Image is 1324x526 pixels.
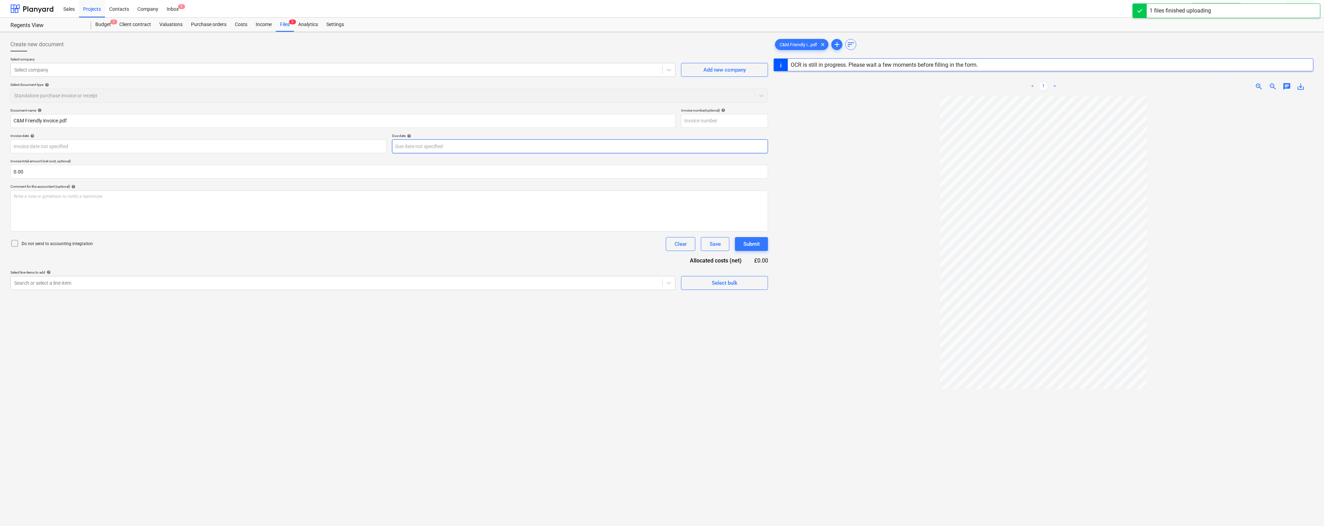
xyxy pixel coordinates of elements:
[681,114,768,128] input: Invoice number
[1255,82,1263,91] span: zoom_in
[110,19,117,24] span: 2
[10,40,64,49] span: Create new document
[231,18,252,32] a: Costs
[1150,7,1211,15] div: 1 files finished uploading
[155,18,187,32] a: Valuations
[10,165,768,179] input: Invoice total amount (net cost, optional)
[10,139,386,153] input: Invoice date not specified
[775,39,829,50] div: C&M Friendly i...pdf
[1297,82,1305,91] span: save_alt
[45,270,51,274] span: help
[10,184,768,189] div: Comment for the accountant (optional)
[1051,82,1059,91] a: Next page
[10,270,676,275] div: Select line-items to add
[406,134,411,138] span: help
[294,18,322,32] a: Analytics
[10,108,676,113] div: Document name
[43,83,49,87] span: help
[701,237,729,251] button: Save
[10,22,83,29] div: Regents View
[91,18,115,32] div: Budget
[833,40,841,49] span: add
[289,19,296,24] span: 2
[791,62,978,68] div: OCR is still in progress. Please wait a few moments before filling in the form.
[115,18,155,32] a: Client contract
[178,4,185,9] span: 5
[187,18,231,32] a: Purchase orders
[322,18,348,32] a: Settings
[10,114,676,128] input: Document name
[10,57,676,63] p: Select company
[819,40,827,49] span: clear
[29,134,34,138] span: help
[70,185,75,189] span: help
[703,65,746,74] div: Add new company
[10,159,768,165] p: Invoice total amount (net cost, optional)
[675,240,687,249] div: Clear
[775,42,821,47] span: C&M Friendly i...pdf
[1028,82,1037,91] a: Previous page
[36,108,42,112] span: help
[252,18,276,32] a: Income
[681,63,768,77] button: Add new company
[743,240,760,249] div: Submit
[678,257,753,265] div: Allocated costs (net)
[735,237,768,251] button: Submit
[666,237,695,251] button: Clear
[710,240,721,249] div: Save
[753,257,768,265] div: £0.00
[10,133,386,138] div: Invoice date
[681,108,768,113] div: Invoice number (optional)
[392,139,768,153] input: Due date not specified
[22,241,93,247] p: Do not send to accounting integration
[712,278,737,288] div: Select bulk
[276,18,294,32] div: Files
[392,133,768,138] div: Due date
[681,276,768,290] button: Select bulk
[276,18,294,32] a: Files2
[720,108,725,112] span: help
[1269,82,1277,91] span: zoom_out
[10,82,768,87] div: Select document type
[847,40,855,49] span: sort
[91,18,115,32] a: Budget2
[1283,82,1291,91] span: chat
[1289,493,1324,526] iframe: Chat Widget
[1039,82,1048,91] a: Page 1 is your current page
